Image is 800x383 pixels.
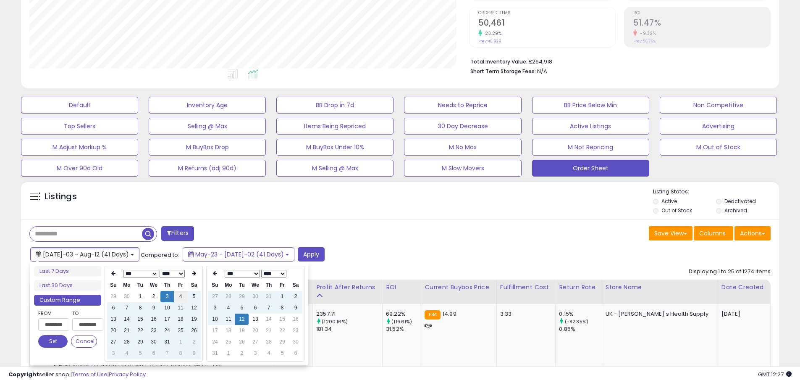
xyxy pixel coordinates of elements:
[120,280,134,291] th: Mo
[391,318,412,325] small: (119.61%)
[559,283,598,292] div: Return Rate
[470,58,527,65] b: Total Inventory Value:
[425,283,493,292] div: Current Buybox Price
[208,291,222,302] td: 27
[160,325,174,336] td: 24
[72,370,108,378] a: Terms of Use
[276,160,393,177] button: M Selling @ Max
[8,371,146,379] div: seller snap | |
[187,325,201,336] td: 26
[107,302,120,314] td: 6
[275,336,289,348] td: 29
[262,280,275,291] th: Th
[249,280,262,291] th: We
[134,336,147,348] td: 29
[235,291,249,302] td: 29
[120,325,134,336] td: 21
[71,335,97,348] button: Cancel
[470,56,764,66] li: £264,918
[222,291,235,302] td: 28
[43,250,129,259] span: [DATE]-03 - Aug-12 (41 Days)
[758,370,792,378] span: 2025-08-13 12:27 GMT
[235,280,249,291] th: Tu
[660,118,777,135] button: Advertising
[249,336,262,348] td: 27
[174,336,187,348] td: 1
[443,310,456,318] span: 14.99
[500,310,549,318] div: 3.33
[174,291,187,302] td: 4
[21,97,138,114] button: Default
[249,325,262,336] td: 20
[187,314,201,325] td: 19
[147,302,160,314] td: 9
[235,336,249,348] td: 26
[289,280,302,291] th: Sa
[141,251,179,259] span: Compared to:
[45,191,77,203] h5: Listings
[72,309,97,317] label: To
[633,39,656,44] small: Prev: 56.76%
[235,348,249,359] td: 2
[322,318,348,325] small: (1200.16%)
[565,318,588,325] small: (-82.35%)
[8,370,39,378] strong: Copyright
[532,97,649,114] button: BB Price Below Min
[149,139,266,156] button: M BuyBox Drop
[147,348,160,359] td: 6
[289,336,302,348] td: 30
[161,226,194,241] button: Filters
[208,336,222,348] td: 24
[386,310,421,318] div: 69.22%
[289,291,302,302] td: 2
[21,118,138,135] button: Top Sellers
[160,314,174,325] td: 17
[208,325,222,336] td: 17
[289,302,302,314] td: 9
[653,188,779,196] p: Listing States:
[208,280,222,291] th: Su
[235,325,249,336] td: 19
[222,314,235,325] td: 11
[30,247,139,261] button: [DATE]-03 - Aug-12 (41 Days)
[107,325,120,336] td: 20
[235,314,249,325] td: 12
[275,348,289,359] td: 5
[470,68,536,75] b: Short Term Storage Fees:
[174,280,187,291] th: Fr
[187,302,201,314] td: 12
[107,336,120,348] td: 27
[724,198,756,205] label: Deactivated
[316,283,379,292] div: Profit After Returns
[134,280,147,291] th: Tu
[195,250,284,259] span: May-23 - [DATE]-02 (41 Days)
[262,291,275,302] td: 31
[404,118,521,135] button: 30 Day Decrease
[694,226,733,240] button: Columns
[316,325,382,333] div: 181.34
[478,39,501,44] small: Prev: 40,929
[134,291,147,302] td: 1
[134,348,147,359] td: 5
[249,314,262,325] td: 13
[160,280,174,291] th: Th
[38,309,68,317] label: From
[606,283,714,292] div: Store Name
[721,310,755,318] div: [DATE]
[478,11,615,16] span: Ordered Items
[289,348,302,359] td: 6
[724,207,747,214] label: Archived
[386,325,421,333] div: 31.52%
[187,348,201,359] td: 9
[689,268,771,276] div: Displaying 1 to 25 of 1274 items
[289,314,302,325] td: 16
[235,302,249,314] td: 5
[174,302,187,314] td: 11
[187,280,201,291] th: Sa
[222,302,235,314] td: 4
[38,335,68,348] button: Set
[120,302,134,314] td: 7
[222,280,235,291] th: Mo
[262,302,275,314] td: 7
[187,336,201,348] td: 2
